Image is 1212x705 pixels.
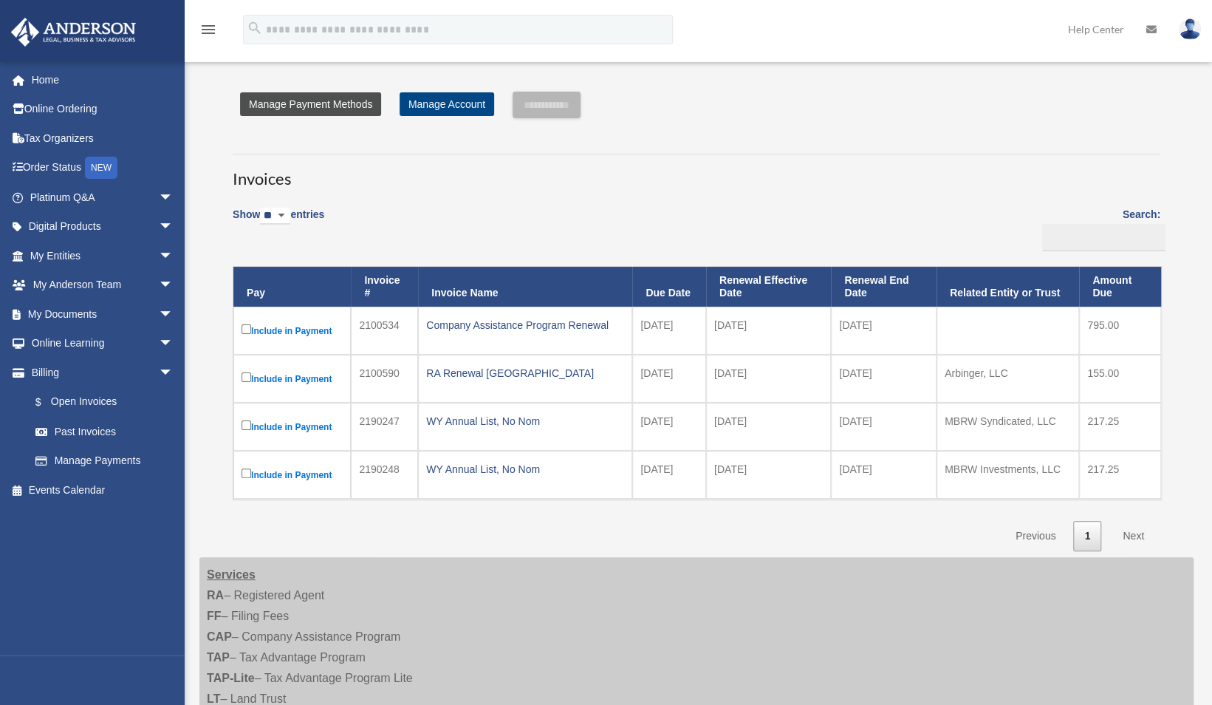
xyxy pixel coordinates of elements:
[937,451,1079,499] td: MBRW Investments, LLC
[426,363,624,384] div: RA Renewal [GEOGRAPHIC_DATA]
[1004,521,1067,551] a: Previous
[10,183,196,212] a: Platinum Q&Aarrow_drop_down
[937,355,1079,403] td: Arbinger, LLC
[242,324,251,334] input: Include in Payment
[199,21,217,38] i: menu
[21,387,181,418] a: $Open Invoices
[632,403,706,451] td: [DATE]
[831,267,937,307] th: Renewal End Date: activate to sort column ascending
[10,212,196,242] a: Digital Productsarrow_drop_down
[242,369,343,388] label: Include in Payment
[233,205,324,239] label: Show entries
[831,307,937,355] td: [DATE]
[706,267,831,307] th: Renewal Effective Date: activate to sort column ascending
[351,355,418,403] td: 2100590
[1079,355,1161,403] td: 155.00
[706,451,831,499] td: [DATE]
[831,403,937,451] td: [DATE]
[400,92,494,116] a: Manage Account
[233,267,351,307] th: Pay: activate to sort column descending
[242,466,343,484] label: Include in Payment
[247,20,263,36] i: search
[7,18,140,47] img: Anderson Advisors Platinum Portal
[242,420,251,430] input: Include in Payment
[1037,205,1160,251] label: Search:
[159,241,188,271] span: arrow_drop_down
[21,446,188,476] a: Manage Payments
[10,241,196,270] a: My Entitiesarrow_drop_down
[207,672,255,684] strong: TAP-Lite
[706,403,831,451] td: [DATE]
[632,451,706,499] td: [DATE]
[426,459,624,480] div: WY Annual List, No Nom
[10,299,196,329] a: My Documentsarrow_drop_down
[351,267,418,307] th: Invoice #: activate to sort column ascending
[242,469,251,478] input: Include in Payment
[159,212,188,242] span: arrow_drop_down
[10,65,196,95] a: Home
[706,355,831,403] td: [DATE]
[1179,18,1201,40] img: User Pic
[706,307,831,355] td: [DATE]
[351,403,418,451] td: 2190247
[159,329,188,359] span: arrow_drop_down
[1079,451,1161,499] td: 217.25
[159,183,188,213] span: arrow_drop_down
[1073,521,1101,551] a: 1
[937,267,1079,307] th: Related Entity or Trust: activate to sort column ascending
[1042,224,1165,252] input: Search:
[351,451,418,499] td: 2190248
[1112,521,1155,551] a: Next
[10,329,196,358] a: Online Learningarrow_drop_down
[240,92,381,116] a: Manage Payment Methods
[1079,267,1161,307] th: Amount Due: activate to sort column ascending
[351,307,418,355] td: 2100534
[159,270,188,301] span: arrow_drop_down
[1079,403,1161,451] td: 217.25
[159,358,188,388] span: arrow_drop_down
[207,568,256,581] strong: Services
[199,26,217,38] a: menu
[10,123,196,153] a: Tax Organizers
[418,267,632,307] th: Invoice Name: activate to sort column ascending
[85,157,117,179] div: NEW
[632,267,706,307] th: Due Date: activate to sort column ascending
[159,299,188,330] span: arrow_drop_down
[242,372,251,382] input: Include in Payment
[632,307,706,355] td: [DATE]
[1079,307,1161,355] td: 795.00
[10,95,196,124] a: Online Ordering
[242,321,343,340] label: Include in Payment
[260,208,290,225] select: Showentries
[426,411,624,432] div: WY Annual List, No Nom
[10,358,188,387] a: Billingarrow_drop_down
[207,589,224,602] strong: RA
[831,451,937,499] td: [DATE]
[242,418,343,436] label: Include in Payment
[10,153,196,183] a: Order StatusNEW
[207,610,222,622] strong: FF
[44,393,51,412] span: $
[207,630,232,643] strong: CAP
[937,403,1079,451] td: MBRW Syndicated, LLC
[10,270,196,300] a: My Anderson Teamarrow_drop_down
[10,475,196,505] a: Events Calendar
[632,355,706,403] td: [DATE]
[831,355,937,403] td: [DATE]
[21,417,188,446] a: Past Invoices
[426,315,624,336] div: Company Assistance Program Renewal
[207,692,220,705] strong: LT
[207,651,230,664] strong: TAP
[233,154,1160,191] h3: Invoices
